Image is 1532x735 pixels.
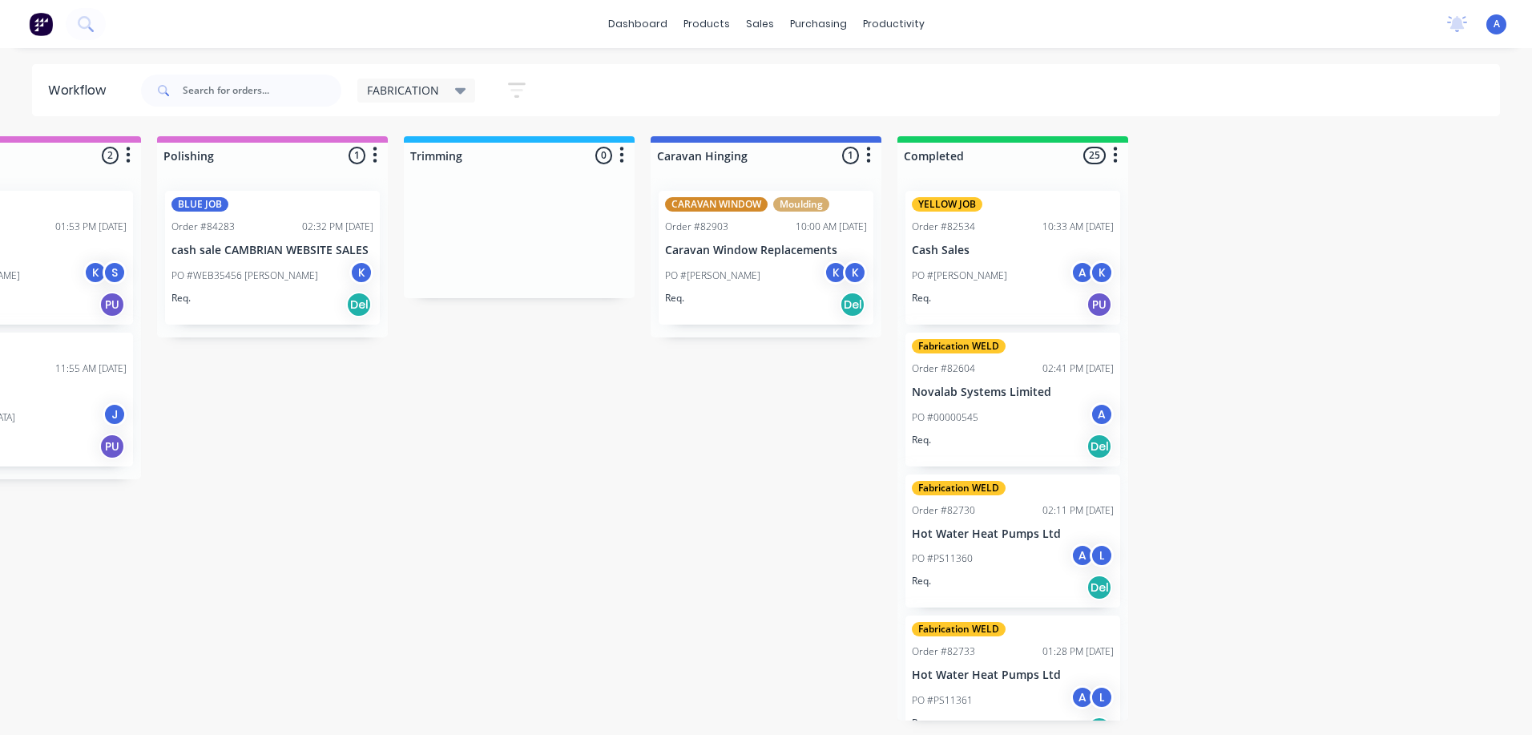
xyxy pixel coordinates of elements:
div: 01:53 PM [DATE] [55,220,127,234]
div: L [1090,543,1114,567]
div: 10:33 AM [DATE] [1042,220,1114,234]
div: Del [346,292,372,317]
div: BLUE JOB [171,197,228,212]
div: PU [99,434,125,459]
div: J [103,402,127,426]
p: PO #WEB35456 [PERSON_NAME] [171,269,318,283]
div: 10:00 AM [DATE] [796,220,867,234]
p: PO #[PERSON_NAME] [665,269,760,283]
p: cash sale CAMBRIAN WEBSITE SALES [171,244,373,257]
div: Fabrication WELDOrder #8273002:11 PM [DATE]Hot Water Heat Pumps LtdPO #PS11360ALReq.Del [905,475,1120,608]
div: BLUE JOBOrder #8428302:32 PM [DATE]cash sale CAMBRIAN WEBSITE SALESPO #WEB35456 [PERSON_NAME]KReq... [165,191,380,325]
div: A [1070,260,1095,285]
div: PU [1087,292,1112,317]
div: sales [738,12,782,36]
div: 01:28 PM [DATE] [1042,644,1114,659]
p: Req. [912,716,931,730]
p: Req. [665,291,684,305]
div: Fabrication WELD [912,622,1006,636]
div: K [824,260,848,285]
div: K [1090,260,1114,285]
p: PO #00000545 [912,410,978,425]
div: Moulding [773,197,829,212]
div: 11:55 AM [DATE] [55,361,127,376]
div: Fabrication WELD [912,339,1006,353]
div: purchasing [782,12,855,36]
div: 02:11 PM [DATE] [1042,503,1114,518]
div: Order #82604 [912,361,975,376]
p: Hot Water Heat Pumps Ltd [912,668,1114,682]
div: S [103,260,127,285]
div: 02:32 PM [DATE] [302,220,373,234]
span: FABRICATION [367,82,439,99]
p: Req. [171,291,191,305]
div: productivity [855,12,933,36]
div: A [1070,543,1095,567]
p: Novalab Systems Limited [912,386,1114,399]
div: CARAVAN WINDOWMouldingOrder #8290310:00 AM [DATE]Caravan Window ReplacementsPO #[PERSON_NAME]KKRe... [659,191,873,325]
p: Req. [912,291,931,305]
div: YELLOW JOB [912,197,982,212]
div: Del [1087,575,1112,600]
div: Fabrication WELDOrder #8260402:41 PM [DATE]Novalab Systems LimitedPO #00000545AReq.Del [905,333,1120,466]
p: Hot Water Heat Pumps Ltd [912,527,1114,541]
p: Req. [912,433,931,447]
span: A [1494,17,1500,31]
div: K [843,260,867,285]
div: products [675,12,738,36]
p: Req. [912,574,931,588]
div: Order #82534 [912,220,975,234]
div: A [1070,685,1095,709]
div: Workflow [48,81,114,100]
div: PU [99,292,125,317]
div: 02:41 PM [DATE] [1042,361,1114,376]
div: CARAVAN WINDOW [665,197,768,212]
input: Search for orders... [183,75,341,107]
div: K [349,260,373,285]
a: dashboard [600,12,675,36]
img: Factory [29,12,53,36]
p: Caravan Window Replacements [665,244,867,257]
p: Cash Sales [912,244,1114,257]
p: PO #PS11360 [912,551,973,566]
div: Order #82903 [665,220,728,234]
div: Order #82733 [912,644,975,659]
div: Del [840,292,865,317]
div: A [1090,402,1114,426]
div: Del [1087,434,1112,459]
p: PO #PS11361 [912,693,973,708]
div: L [1090,685,1114,709]
div: Fabrication WELD [912,481,1006,495]
div: Order #82730 [912,503,975,518]
div: K [83,260,107,285]
p: PO #[PERSON_NAME] [912,269,1007,283]
div: Order #84283 [171,220,235,234]
div: YELLOW JOBOrder #8253410:33 AM [DATE]Cash SalesPO #[PERSON_NAME]AKReq.PU [905,191,1120,325]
